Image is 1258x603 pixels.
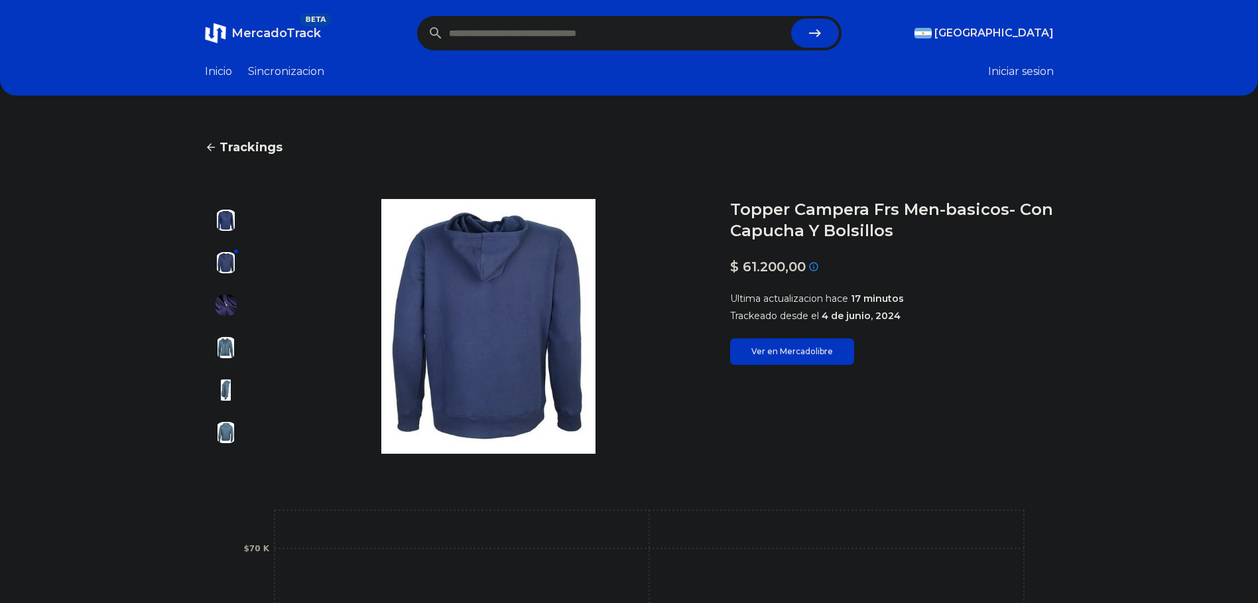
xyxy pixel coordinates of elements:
a: Sincronizacion [248,64,324,80]
img: Topper Campera Frs Men-basicos- Con Capucha Y Bolsillos [216,210,237,231]
img: MercadoTrack [205,23,226,44]
span: Ultima actualizacion hace [730,293,848,304]
img: Topper Campera Frs Men-basicos- Con Capucha Y Bolsillos [274,199,704,454]
tspan: $70 K [243,544,269,553]
img: Topper Campera Frs Men-basicos- Con Capucha Y Bolsillos [216,295,237,316]
button: Iniciar sesion [988,64,1054,80]
img: Topper Campera Frs Men-basicos- Con Capucha Y Bolsillos [216,422,237,443]
img: Topper Campera Frs Men-basicos- Con Capucha Y Bolsillos [216,337,237,358]
p: $ 61.200,00 [730,257,806,276]
a: MercadoTrackBETA [205,23,321,44]
span: Trackings [220,138,283,157]
span: [GEOGRAPHIC_DATA] [934,25,1054,41]
img: Topper Campera Frs Men-basicos- Con Capucha Y Bolsillos [216,379,237,401]
a: Trackings [205,138,1054,157]
span: BETA [300,13,331,27]
span: Trackeado desde el [730,310,819,322]
span: 17 minutos [851,293,904,304]
span: MercadoTrack [231,26,321,40]
a: Inicio [205,64,232,80]
span: 4 de junio, 2024 [822,310,901,322]
a: Ver en Mercadolibre [730,338,854,365]
img: Argentina [914,28,932,38]
button: [GEOGRAPHIC_DATA] [914,25,1054,41]
img: Topper Campera Frs Men-basicos- Con Capucha Y Bolsillos [216,252,237,273]
h1: Topper Campera Frs Men-basicos- Con Capucha Y Bolsillos [730,199,1054,241]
